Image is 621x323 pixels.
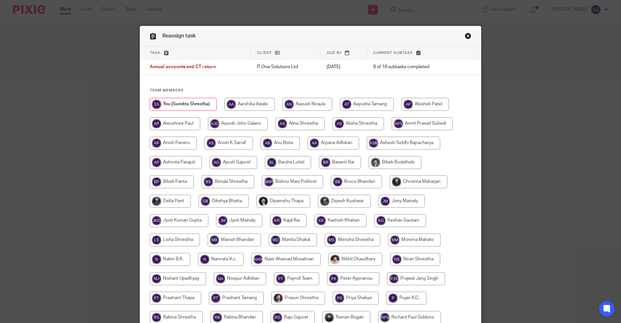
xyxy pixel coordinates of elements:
span: Client [257,51,272,55]
span: Annual accounts and CT return [150,65,216,69]
a: Close this dialog window [465,33,471,41]
span: Due by [327,51,342,55]
span: Task [150,51,161,55]
span: Reassign task [162,33,196,38]
h4: Team members [150,88,471,93]
td: 8 of 18 subtasks completed [367,59,456,75]
p: IT One Solutions Ltd [257,64,314,70]
span: Current subtask [373,51,413,55]
p: [DATE] [327,64,360,70]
